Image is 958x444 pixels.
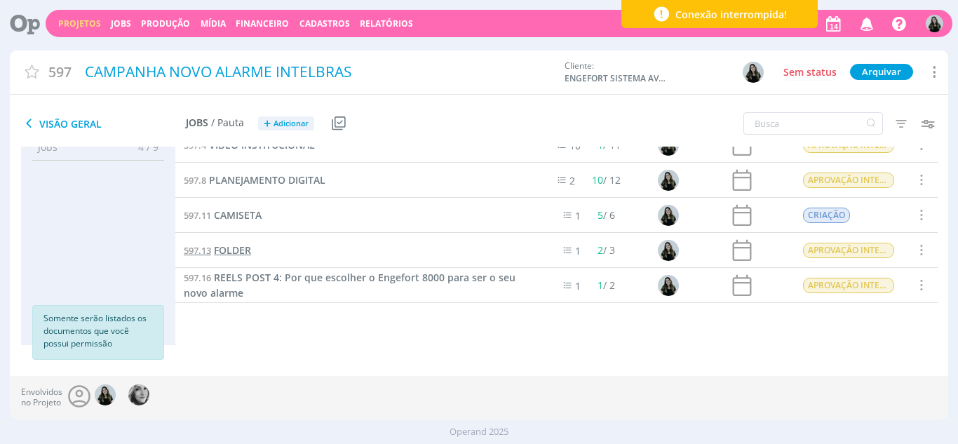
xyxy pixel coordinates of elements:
span: Jobs [186,117,208,129]
span: Adicionar [274,119,309,128]
div: CAMPANHA NOVO ALARME INTELBRAS [80,56,557,88]
span: 1 [575,279,581,292]
a: Jobs [111,18,131,29]
span: 597.13 [184,244,211,257]
span: FOLDER [214,243,251,257]
span: / 2 [598,278,615,292]
button: V [742,61,764,83]
img: V [95,384,116,405]
button: Mídia [196,18,230,29]
button: Financeiro [231,18,293,29]
a: Produção [141,18,190,29]
span: 1 [575,244,581,257]
span: / Pauta [211,117,244,129]
button: Cadastros [295,18,354,29]
span: ENGEFORT SISTEMA AVANÇADO DE SEGURANÇA LTDA [565,72,670,85]
span: 1 [575,209,581,222]
span: 597 [48,62,72,82]
span: Visão Geral [21,115,186,132]
span: / 3 [598,243,615,257]
button: Arquivar [850,64,913,80]
img: V [657,170,678,191]
a: Relatórios [360,18,413,29]
span: 2 [598,243,603,257]
a: 597.11CAMISETA [184,208,262,223]
span: APROVAÇÃO INTERNA [802,243,893,258]
img: V [657,205,678,226]
span: 4 / 9 [128,140,158,154]
img: V [657,275,678,296]
span: CRIAÇÃO [802,208,849,223]
span: Conexão interrompida! [675,7,787,22]
a: Mídia [201,18,226,29]
span: 597.16 [184,271,211,284]
span: REELS POST 4: Por que escolher o Engefort 8000 para ser o seu novo alarme [184,271,515,300]
span: Cadastros [299,18,350,29]
a: 597.13FOLDER [184,243,251,258]
a: 597.8PLANEJAMENTO DIGITAL [184,173,325,188]
a: 597.16REELS POST 4: Por que escolher o Engefort 8000 para ser o seu novo alarme [184,270,530,300]
input: Busca [743,112,883,135]
img: V [657,240,678,261]
span: 10 [592,173,603,187]
button: Produção [137,18,194,29]
span: VÍDEO INSTITUCIONAL [209,138,315,152]
button: Jobs [107,18,135,29]
a: Financeiro [236,18,289,29]
span: APROVAÇÃO INTERNA [802,278,893,293]
span: Envolvidos no Projeto [21,387,62,408]
span: 10 [569,139,581,152]
span: 2 [569,174,575,187]
span: APROVAÇÃO INTERNA [802,173,893,188]
button: V [925,11,944,36]
button: Sem status [780,64,840,81]
img: V [926,15,943,32]
span: + [264,116,271,131]
img: J [128,384,149,405]
span: CAMISETA [214,208,262,222]
p: Somente serão listados os documentos que você possui permissão [43,312,153,350]
button: +Adicionar [258,116,314,131]
span: PLANEJAMENTO DIGITAL [209,173,325,187]
button: Relatórios [356,18,417,29]
span: / 6 [598,208,615,222]
span: Jobs [38,140,58,154]
button: Projetos [54,18,105,29]
span: 5 [598,208,603,222]
span: / 12 [592,173,621,187]
span: 597.11 [184,209,211,222]
a: Projetos [58,18,101,29]
div: Cliente: [565,60,785,85]
span: 597.4 [184,139,206,152]
span: 1 [598,278,603,292]
span: 597.8 [184,174,206,187]
img: V [743,62,764,83]
span: Sem status [783,65,837,79]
